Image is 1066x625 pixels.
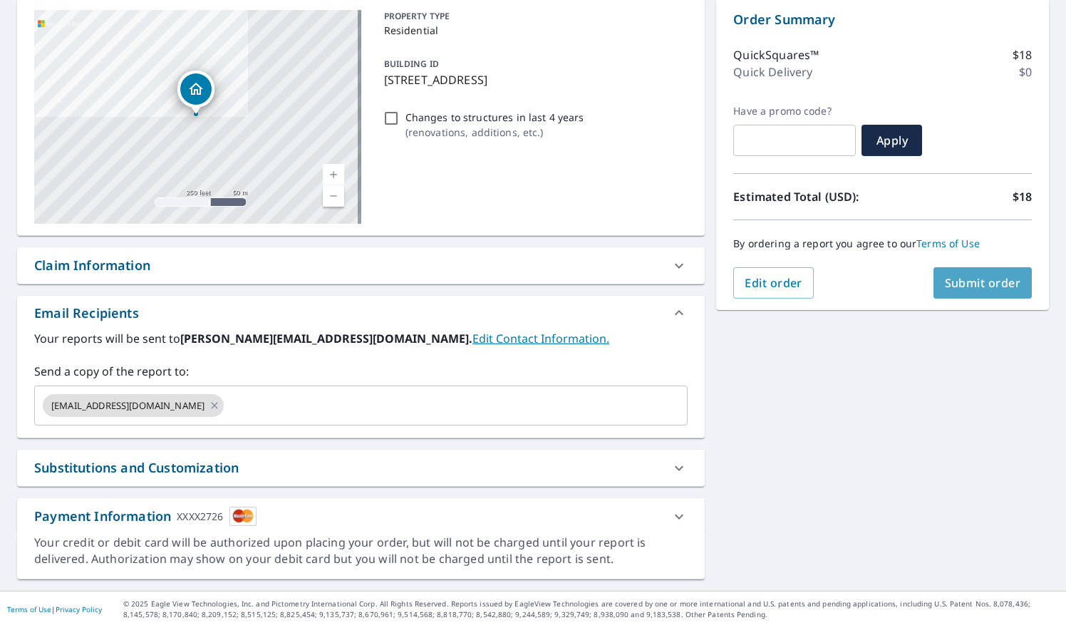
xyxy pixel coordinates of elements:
p: ( renovations, additions, etc. ) [405,125,584,140]
p: Estimated Total (USD): [733,188,882,205]
a: Privacy Policy [56,604,102,614]
p: $18 [1013,188,1032,205]
p: [STREET_ADDRESS] [384,71,683,88]
a: Terms of Use [7,604,51,614]
div: Claim Information [17,247,705,284]
span: Edit order [745,275,802,291]
div: XXXX2726 [177,507,223,526]
p: | [7,605,102,614]
label: Send a copy of the report to: [34,363,688,380]
div: Email Recipients [17,296,705,330]
p: $18 [1013,46,1032,63]
div: Dropped pin, building 1, Residential property, 3140 Young Dr Atlanta, GA 30344 [177,71,214,115]
p: BUILDING ID [384,58,439,70]
a: Current Level 17, Zoom In [323,164,344,185]
p: Residential [384,23,683,38]
div: Email Recipients [34,304,139,323]
div: Claim Information [34,256,150,275]
p: $0 [1019,63,1032,81]
button: Edit order [733,267,814,299]
img: cardImage [229,507,257,526]
a: EditContactInfo [472,331,609,346]
a: Current Level 17, Zoom Out [323,185,344,207]
span: Apply [873,133,911,148]
div: [EMAIL_ADDRESS][DOMAIN_NAME] [43,394,224,417]
p: © 2025 Eagle View Technologies, Inc. and Pictometry International Corp. All Rights Reserved. Repo... [123,599,1059,620]
p: Quick Delivery [733,63,812,81]
div: Payment InformationXXXX2726cardImage [17,498,705,534]
button: Apply [861,125,922,156]
a: Terms of Use [916,237,980,250]
div: Substitutions and Customization [34,458,239,477]
p: PROPERTY TYPE [384,10,683,23]
div: Your credit or debit card will be authorized upon placing your order, but will not be charged unt... [34,534,688,567]
span: [EMAIL_ADDRESS][DOMAIN_NAME] [43,399,213,413]
button: Submit order [933,267,1033,299]
p: By ordering a report you agree to our [733,237,1032,250]
label: Have a promo code? [733,105,856,118]
span: Submit order [945,275,1021,291]
label: Your reports will be sent to [34,330,688,347]
p: QuickSquares™ [733,46,819,63]
div: Payment Information [34,507,257,526]
div: Substitutions and Customization [17,450,705,486]
b: [PERSON_NAME][EMAIL_ADDRESS][DOMAIN_NAME]. [180,331,472,346]
p: Order Summary [733,10,1032,29]
p: Changes to structures in last 4 years [405,110,584,125]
